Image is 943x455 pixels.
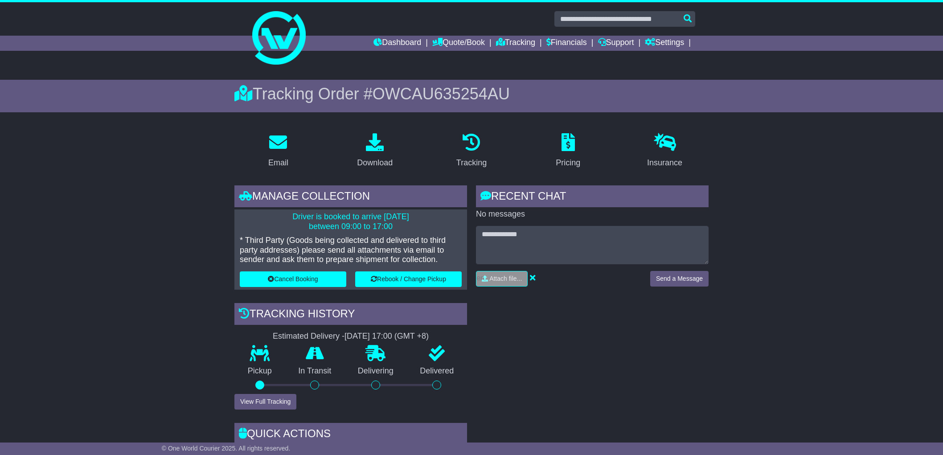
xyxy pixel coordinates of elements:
[476,209,709,219] p: No messages
[407,366,467,376] p: Delivered
[268,157,288,169] div: Email
[285,366,345,376] p: In Transit
[234,332,467,341] div: Estimated Delivery -
[344,332,429,341] div: [DATE] 17:00 (GMT +8)
[355,271,462,287] button: Rebook / Change Pickup
[451,130,492,172] a: Tracking
[234,366,285,376] p: Pickup
[456,157,487,169] div: Tracking
[240,212,462,231] p: Driver is booked to arrive [DATE] between 09:00 to 17:00
[357,157,393,169] div: Download
[262,130,294,172] a: Email
[373,36,421,51] a: Dashboard
[598,36,634,51] a: Support
[641,130,688,172] a: Insurance
[240,236,462,265] p: * Third Party (Goods being collected and delivered to third party addresses) please send all atta...
[234,84,709,103] div: Tracking Order #
[647,157,682,169] div: Insurance
[645,36,684,51] a: Settings
[650,271,709,287] button: Send a Message
[351,130,398,172] a: Download
[556,157,580,169] div: Pricing
[373,85,510,103] span: OWCAU635254AU
[234,394,296,410] button: View Full Tracking
[432,36,485,51] a: Quote/Book
[240,271,346,287] button: Cancel Booking
[344,366,407,376] p: Delivering
[234,303,467,327] div: Tracking history
[234,423,467,447] div: Quick Actions
[546,36,587,51] a: Financials
[476,185,709,209] div: RECENT CHAT
[550,130,586,172] a: Pricing
[162,445,291,452] span: © One World Courier 2025. All rights reserved.
[496,36,535,51] a: Tracking
[234,185,467,209] div: Manage collection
